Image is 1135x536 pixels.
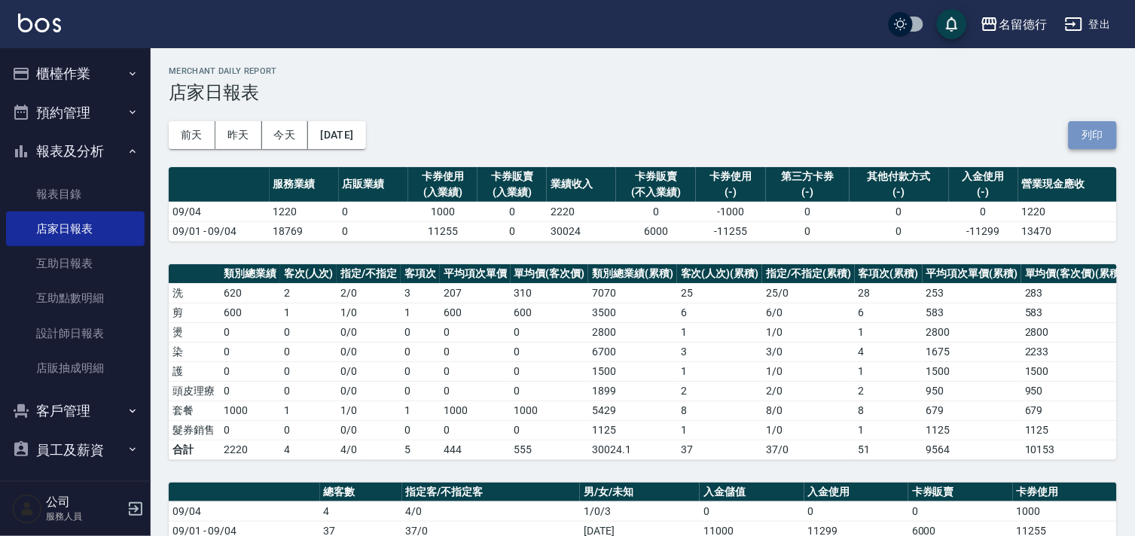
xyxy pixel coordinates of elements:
div: (入業績) [481,184,543,200]
th: 類別總業績(累積) [588,264,677,284]
td: 09/04 [169,501,320,521]
div: (-) [853,184,944,200]
td: 4/0 [337,440,401,459]
td: 0 / 0 [337,420,401,440]
td: 444 [440,440,511,459]
th: 客項次 [401,264,440,284]
th: 總客數 [320,483,402,502]
td: 8 [677,400,763,420]
button: save [937,9,967,39]
td: 18769 [270,221,339,241]
td: 0 [700,501,804,521]
button: 列印 [1069,121,1117,149]
td: 8 / 0 [762,400,855,420]
td: 0 [766,221,850,241]
td: 染 [169,342,220,361]
td: 1000 [511,400,589,420]
th: 入金儲值 [700,483,804,502]
div: 卡券販賣 [620,169,692,184]
div: (入業績) [412,184,474,200]
td: 0 [477,221,547,241]
td: 950 [923,381,1022,400]
td: 0 [220,420,280,440]
td: 0 [401,361,440,381]
div: (不入業績) [620,184,692,200]
div: 第三方卡券 [770,169,847,184]
td: 207 [440,283,511,303]
p: 服務人員 [46,510,123,523]
td: -1000 [696,202,765,221]
td: 1125 [923,420,1022,440]
td: 600 [220,303,280,322]
td: 1 [280,303,337,322]
td: 1 / 0 [337,303,401,322]
td: 25 / 0 [762,283,855,303]
td: 0 [280,420,337,440]
td: 1 [855,420,923,440]
th: 指定客/不指定客 [402,483,581,502]
td: 1675 [923,342,1022,361]
td: 2 / 0 [337,283,401,303]
td: 0 [401,420,440,440]
th: 卡券使用 [1013,483,1117,502]
td: 6000 [616,221,696,241]
td: 髮券銷售 [169,420,220,440]
td: 燙 [169,322,220,342]
td: 0 [766,202,850,221]
h3: 店家日報表 [169,82,1117,103]
div: 其他付款方式 [853,169,944,184]
td: 0 [280,342,337,361]
td: 0 / 0 [337,342,401,361]
td: 6 [677,303,763,322]
th: 單均價(客次價) [511,264,589,284]
td: 1000 [440,400,511,420]
td: 30024 [547,221,616,241]
td: 13470 [1018,221,1117,241]
td: 1 [401,303,440,322]
button: 今天 [262,121,309,149]
button: 登出 [1059,11,1117,38]
td: 2220 [220,440,280,459]
td: 6700 [588,342,677,361]
td: 0 [511,342,589,361]
td: 2 [855,381,923,400]
a: 報表目錄 [6,177,145,212]
td: 679 [923,400,1022,420]
td: 3 [677,342,763,361]
td: 30024.1 [588,440,677,459]
a: 店家日報表 [6,212,145,246]
button: 櫃檯作業 [6,54,145,93]
td: 1 [855,361,923,381]
td: 0 [616,202,696,221]
div: 卡券使用 [700,169,761,184]
td: 37/0 [762,440,855,459]
td: 1 [401,400,440,420]
td: 5429 [588,400,677,420]
td: 4 [855,342,923,361]
td: 283 [1021,283,1127,303]
button: 預約管理 [6,93,145,132]
td: 583 [1021,303,1127,322]
th: 平均項次單價 [440,264,511,284]
th: 營業現金應收 [1018,167,1117,203]
h5: 公司 [46,495,123,510]
td: 6 / 0 [762,303,855,322]
td: 1 [855,322,923,342]
td: 600 [440,303,511,322]
td: 0 [511,381,589,400]
td: 09/04 [169,202,270,221]
td: 2800 [923,322,1022,342]
td: 1000 [1013,501,1117,521]
td: -11255 [696,221,765,241]
td: -11299 [949,221,1018,241]
td: 1125 [588,420,677,440]
button: 報表及分析 [6,132,145,171]
td: 310 [511,283,589,303]
td: 0 [440,361,511,381]
td: 1 [677,420,763,440]
td: 0 [280,322,337,342]
td: 1 / 0 [762,361,855,381]
td: 0 [908,501,1012,521]
td: 25 [677,283,763,303]
td: 0 [477,202,547,221]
